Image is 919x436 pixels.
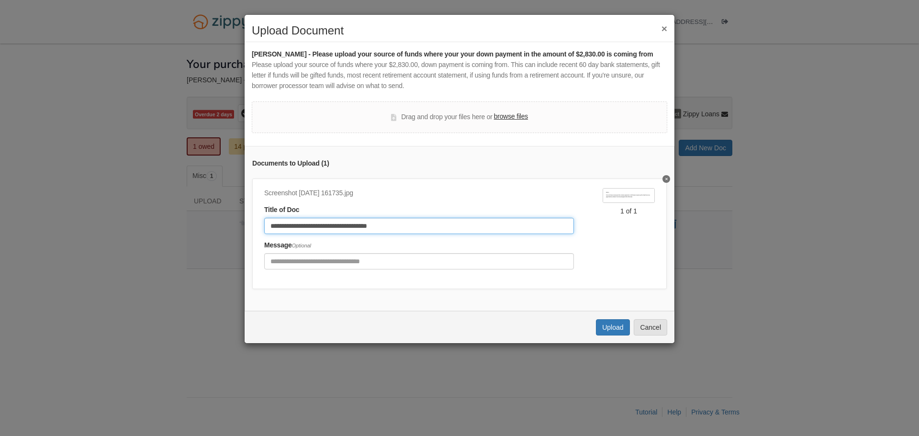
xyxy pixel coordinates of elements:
[264,218,574,234] input: Document Title
[494,112,528,122] label: browse files
[252,49,667,60] div: [PERSON_NAME] - Please upload your source of funds where your your down payment in the amount of ...
[252,24,667,37] h2: Upload Document
[596,319,629,335] button: Upload
[264,240,311,251] label: Message
[603,206,655,216] div: 1 of 1
[634,319,667,335] button: Cancel
[264,188,574,199] div: Screenshot [DATE] 161735.jpg
[252,158,667,169] div: Documents to Upload ( 1 )
[662,175,670,183] button: Delete I don't have the funds for the downpayme
[292,243,311,248] span: Optional
[603,188,655,203] img: Screenshot 2025-09-02 161735.jpg
[661,23,667,34] button: ×
[264,205,299,215] label: Title of Doc
[391,112,528,123] div: Drag and drop your files here or
[252,60,667,91] div: Please upload your source of funds where your $2,830.00, down payment is coming from. This can in...
[264,253,574,269] input: Include any comments on this document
